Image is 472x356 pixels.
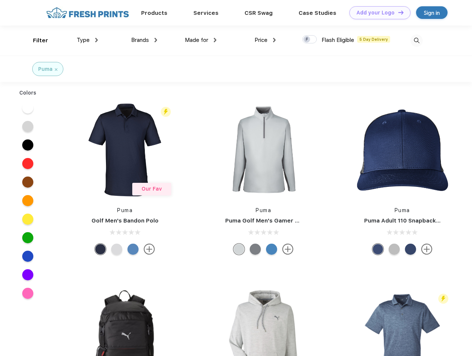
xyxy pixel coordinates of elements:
span: Made for [185,37,208,43]
a: CSR Swag [245,10,273,16]
span: Our Fav [142,186,162,192]
a: Puma [395,207,410,213]
a: Services [193,10,219,16]
span: Type [77,37,90,43]
img: dropdown.png [95,38,98,42]
span: Brands [131,37,149,43]
img: filter_cancel.svg [55,68,57,71]
a: Puma Golf Men's Gamer Golf Quarter-Zip [225,217,342,224]
img: flash_active_toggle.svg [438,294,448,304]
span: Flash Eligible [322,37,354,43]
a: Puma [256,207,271,213]
img: func=resize&h=266 [353,100,452,199]
img: more.svg [144,244,155,255]
div: Peacoat Qut Shd [372,244,383,255]
img: dropdown.png [273,38,276,42]
img: DT [398,10,403,14]
a: Golf Men's Bandon Polo [92,217,159,224]
a: Sign in [416,6,448,19]
div: Quiet Shade [250,244,261,255]
div: Lake Blue [127,244,139,255]
div: High Rise [233,244,245,255]
div: High Rise [111,244,122,255]
img: func=resize&h=266 [214,100,313,199]
div: Peacoat with Qut Shd [405,244,416,255]
img: dropdown.png [214,38,216,42]
div: Sign in [424,9,440,17]
span: 5 Day Delivery [357,36,390,43]
div: Colors [14,89,42,97]
img: desktop_search.svg [410,34,423,47]
div: Puma [38,65,53,73]
div: Navy Blazer [95,244,106,255]
img: fo%20logo%202.webp [44,6,131,19]
div: Add your Logo [356,10,395,16]
img: dropdown.png [154,38,157,42]
img: more.svg [421,244,432,255]
a: Puma [117,207,133,213]
img: func=resize&h=266 [76,100,174,199]
a: Products [141,10,167,16]
span: Price [255,37,267,43]
img: flash_active_toggle.svg [161,107,171,117]
div: Filter [33,36,48,45]
img: more.svg [282,244,293,255]
div: Quarry with Brt Whit [389,244,400,255]
div: Bright Cobalt [266,244,277,255]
